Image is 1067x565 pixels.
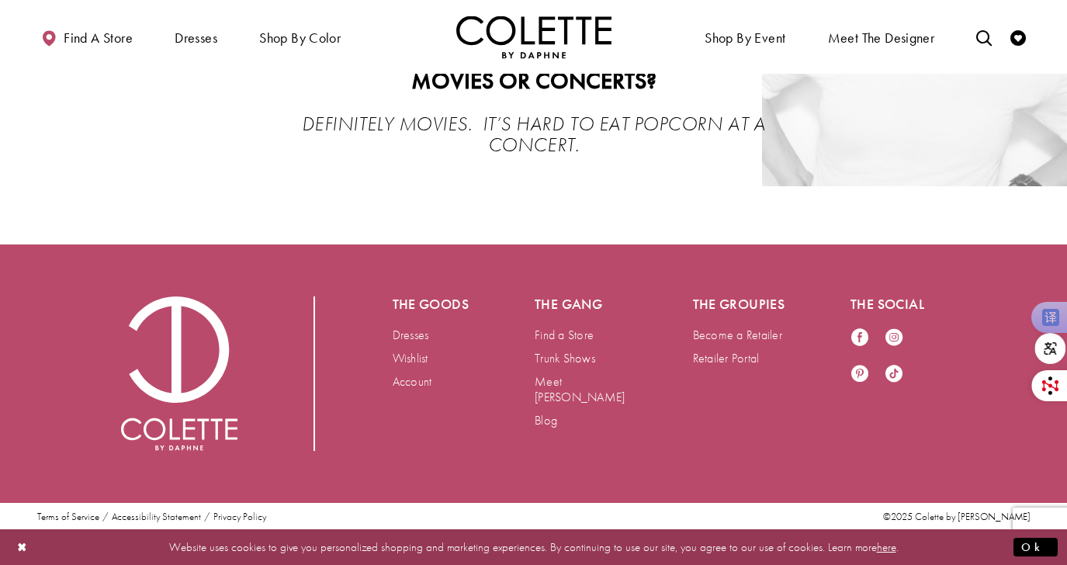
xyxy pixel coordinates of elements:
[693,296,789,312] h5: The groupies
[535,373,625,405] a: Meet [PERSON_NAME]
[972,16,996,58] a: Toggle search
[121,296,237,450] a: Visit Colette by Daphne Homepage
[175,30,217,46] span: Dresses
[302,111,765,158] em: DEFINITELY MOVIES. IT’S HARD TO EAT POPCORN AT A CONCERT.
[112,511,201,522] a: Accessibility Statement
[535,412,557,428] a: Blog
[393,373,432,390] a: Account
[885,364,903,385] a: Visit our TikTok - Opens in new tab
[850,364,869,385] a: Visit our Pinterest - Opens in new tab
[850,296,947,312] h5: The social
[877,539,896,554] a: here
[112,536,955,557] p: Website uses cookies to give you personalized shopping and marketing experiences. By continuing t...
[456,16,611,58] img: Colette by Daphne
[705,30,785,46] span: Shop By Event
[885,328,903,348] a: Visit our Instagram - Opens in new tab
[121,296,237,450] img: Colette by Daphne
[843,320,927,393] ul: Follow us
[259,30,341,46] span: Shop by color
[883,510,1031,523] span: ©2025 Colette by [PERSON_NAME]
[824,16,939,58] a: Meet the designer
[64,30,133,46] span: Find a store
[456,16,611,58] a: Visit Home Page
[535,350,595,366] a: Trunk Shows
[31,511,272,522] ul: Post footer menu
[693,327,782,343] a: Become a Retailer
[693,350,760,366] a: Retailer Portal
[171,16,221,58] span: Dresses
[535,327,594,343] a: Find a Store
[850,328,869,348] a: Visit our Facebook - Opens in new tab
[9,533,36,560] button: Close Dialog
[393,296,473,312] h5: The goods
[828,30,935,46] span: Meet the designer
[411,66,656,95] strong: MOVIES OR CONCERTS?
[535,296,631,312] h5: The gang
[37,16,137,58] a: Find a store
[393,327,429,343] a: Dresses
[1013,537,1058,556] button: Submit Dialog
[1006,16,1030,58] a: Check Wishlist
[213,511,266,522] a: Privacy Policy
[37,511,99,522] a: Terms of Service
[701,16,789,58] span: Shop By Event
[255,16,345,58] span: Shop by color
[393,350,428,366] a: Wishlist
